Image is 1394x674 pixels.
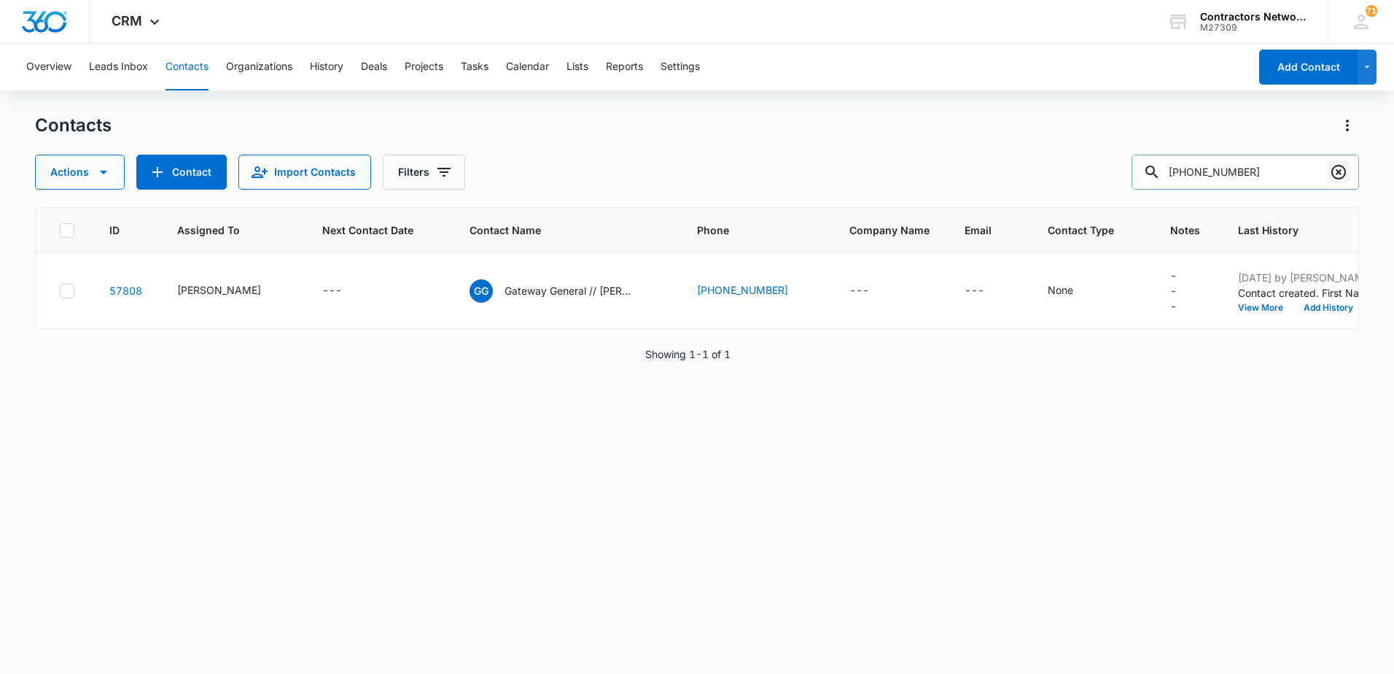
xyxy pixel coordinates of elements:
[1259,50,1358,85] button: Add Contact
[1238,303,1293,312] button: View More
[697,222,793,238] span: Phone
[361,44,387,90] button: Deals
[461,44,488,90] button: Tasks
[1366,5,1377,17] span: 71
[177,282,261,298] div: [PERSON_NAME]
[1132,155,1359,190] input: Search Contacts
[965,282,1011,300] div: Email - - Select to Edit Field
[35,115,112,136] h1: Contacts
[109,222,121,238] span: ID
[1170,268,1177,314] div: ---
[1170,268,1203,314] div: Notes - - Select to Edit Field
[238,155,371,190] button: Import Contacts
[405,44,443,90] button: Projects
[606,44,643,90] button: Reports
[322,222,413,238] span: Next Contact Date
[26,44,71,90] button: Overview
[35,155,125,190] button: Actions
[661,44,700,90] button: Settings
[1336,114,1359,137] button: Actions
[849,222,930,238] span: Company Name
[1170,222,1203,238] span: Notes
[166,44,209,90] button: Contacts
[470,279,493,303] span: GG
[566,44,588,90] button: Lists
[177,282,287,300] div: Assigned To - Bozena Wojnar - Select to Edit Field
[849,282,869,300] div: ---
[226,44,292,90] button: Organizations
[1200,11,1307,23] div: account name
[383,155,465,190] button: Filters
[470,222,641,238] span: Contact Name
[697,282,788,298] a: [PHONE_NUMBER]
[322,282,368,300] div: Next Contact Date - - Select to Edit Field
[1048,222,1114,238] span: Contact Type
[697,282,814,300] div: Phone - (636) 841-2492 - Select to Edit Field
[506,44,549,90] button: Calendar
[470,279,662,303] div: Contact Name - Gateway General // Steve - Select to Edit Field
[1327,160,1350,184] button: Clear
[310,44,343,90] button: History
[965,282,984,300] div: ---
[177,222,266,238] span: Assigned To
[1200,23,1307,33] div: account id
[1293,303,1363,312] button: Add History
[505,283,636,298] p: Gateway General // [PERSON_NAME]
[109,284,142,297] a: Navigate to contact details page for Gateway General // Steve
[112,13,142,28] span: CRM
[1048,282,1099,300] div: Contact Type - None - Select to Edit Field
[89,44,148,90] button: Leads Inbox
[1048,282,1073,298] div: None
[1366,5,1377,17] div: notifications count
[849,282,895,300] div: Company Name - - Select to Edit Field
[645,346,731,362] p: Showing 1-1 of 1
[965,222,992,238] span: Email
[136,155,227,190] button: Add Contact
[322,282,342,300] div: ---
